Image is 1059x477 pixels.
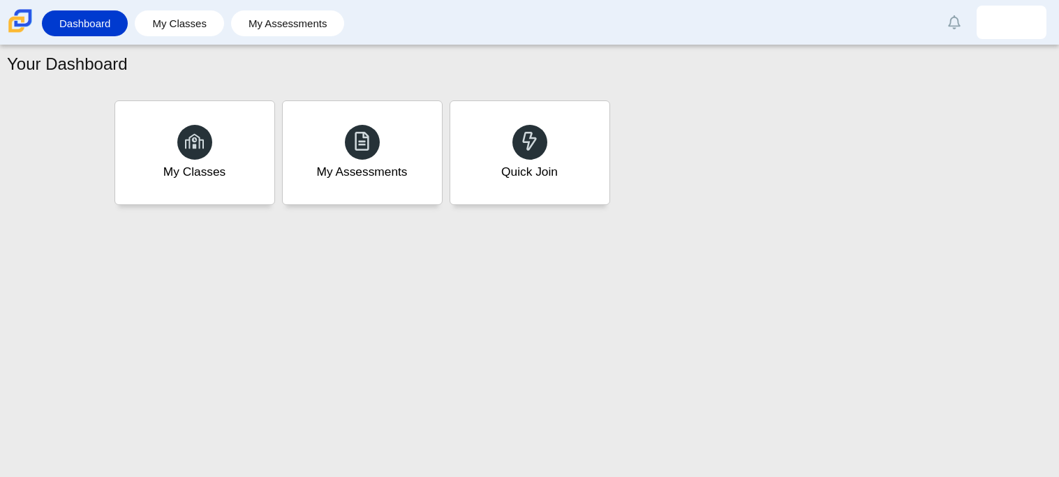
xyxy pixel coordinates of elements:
img: Carmen School of Science & Technology [6,6,35,36]
a: Quick Join [450,100,610,205]
div: My Assessments [317,163,408,181]
div: My Classes [163,163,226,181]
a: My Classes [114,100,275,205]
a: My Assessments [282,100,443,205]
h1: Your Dashboard [7,52,128,76]
div: Quick Join [501,163,558,181]
a: giovanni.pantojago.IpWrNO [977,6,1046,39]
a: Dashboard [49,10,121,36]
img: giovanni.pantojago.IpWrNO [1000,11,1023,33]
a: Alerts [939,7,970,38]
a: My Classes [142,10,217,36]
a: Carmen School of Science & Technology [6,26,35,38]
a: My Assessments [238,10,338,36]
